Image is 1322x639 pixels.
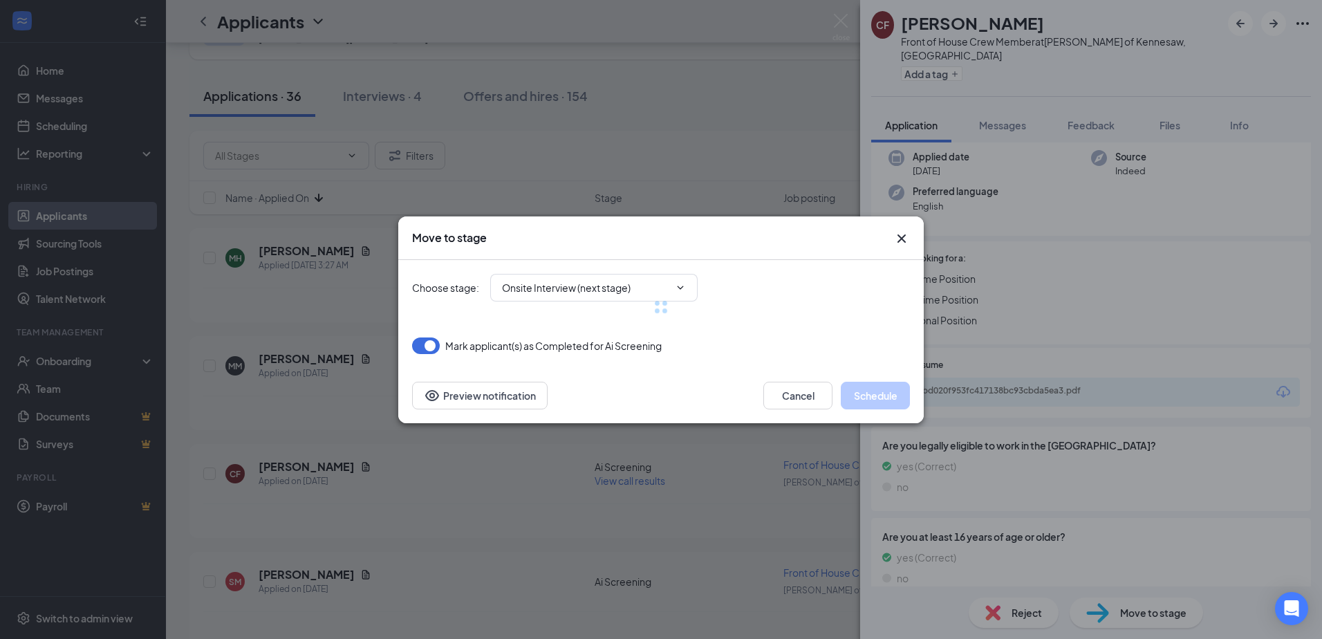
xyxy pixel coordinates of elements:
button: Schedule [841,382,910,409]
div: Open Intercom Messenger [1275,592,1308,625]
button: Preview notificationEye [412,382,548,409]
svg: Eye [424,387,440,404]
button: Cancel [763,382,832,409]
button: Close [893,230,910,247]
svg: Cross [893,230,910,247]
h3: Move to stage [412,230,487,246]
